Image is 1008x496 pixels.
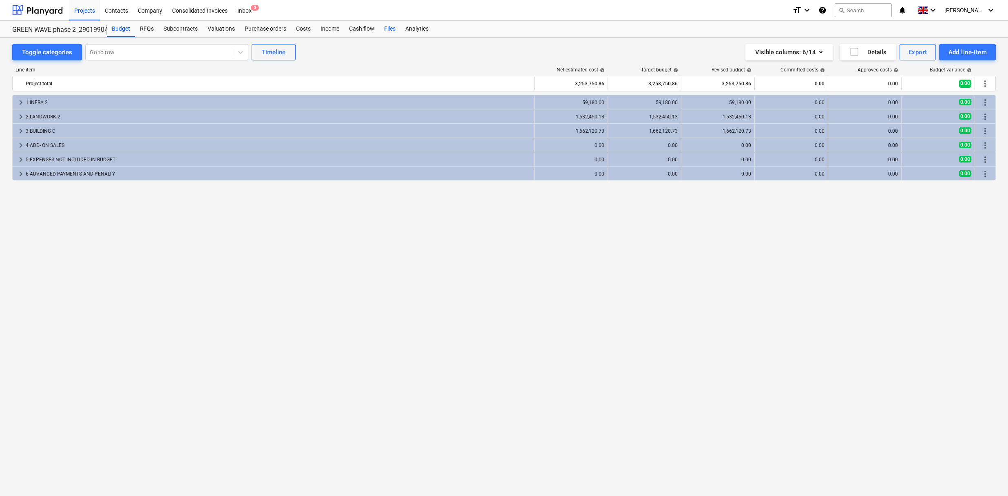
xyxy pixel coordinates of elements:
[980,98,990,107] span: More actions
[26,96,531,109] div: 1 INFRA 2
[538,157,604,162] div: 0.00
[16,169,26,179] span: keyboard_arrow_right
[26,125,531,138] div: 3 BUILDING C
[538,128,604,134] div: 1,662,120.73
[959,113,971,120] span: 0.00
[316,21,344,37] a: Income
[959,156,971,162] span: 0.00
[685,128,751,134] div: 1,662,120.73
[12,44,82,60] button: Toggle categories
[755,47,823,58] div: Visible columns : 6/14
[159,21,203,37] a: Subcontracts
[831,157,898,162] div: 0.00
[831,77,898,90] div: 0.00
[16,126,26,136] span: keyboard_arrow_right
[685,100,751,105] div: 59,180.00
[672,68,678,73] span: help
[831,171,898,177] div: 0.00
[379,21,400,37] a: Files
[959,142,971,148] span: 0.00
[959,80,971,87] span: 0.00
[538,171,604,177] div: 0.00
[22,47,72,58] div: Toggle categories
[344,21,379,37] a: Cash flow
[818,68,825,73] span: help
[802,5,812,15] i: keyboard_arrow_down
[780,67,825,73] div: Committed costs
[835,3,892,17] button: Search
[240,21,291,37] div: Purchase orders
[611,157,678,162] div: 0.00
[849,47,886,58] div: Details
[831,128,898,134] div: 0.00
[986,5,996,15] i: keyboard_arrow_down
[959,99,971,105] span: 0.00
[12,67,535,73] div: Line-item
[400,21,433,37] a: Analytics
[538,77,604,90] div: 3,253,750.86
[251,5,259,11] span: 3
[26,110,531,123] div: 2 LANDWORK 2
[611,114,678,120] div: 1,532,450.13
[758,100,825,105] div: 0.00
[203,21,240,37] a: Valuations
[685,142,751,148] div: 0.00
[712,67,752,73] div: Revised budget
[611,142,678,148] div: 0.00
[611,77,678,90] div: 3,253,750.86
[959,170,971,177] span: 0.00
[980,126,990,136] span: More actions
[838,7,845,13] span: search
[948,47,987,58] div: Add line-item
[840,44,896,60] button: Details
[818,5,827,15] i: Knowledge base
[745,44,833,60] button: Visible columns:6/14
[928,5,938,15] i: keyboard_arrow_down
[26,167,531,180] div: 6 ADVANCED PAYMENTS AND PENALTY
[967,457,1008,496] iframe: Chat Widget
[758,114,825,120] div: 0.00
[909,47,927,58] div: Export
[980,140,990,150] span: More actions
[16,98,26,107] span: keyboard_arrow_right
[291,21,316,37] a: Costs
[26,139,531,152] div: 4 ADD- ON SALES
[831,100,898,105] div: 0.00
[939,44,996,60] button: Add line-item
[980,169,990,179] span: More actions
[758,128,825,134] div: 0.00
[538,114,604,120] div: 1,532,450.13
[685,114,751,120] div: 1,532,450.13
[900,44,936,60] button: Export
[980,79,990,89] span: More actions
[831,114,898,120] div: 0.00
[611,128,678,134] div: 1,662,120.73
[858,67,898,73] div: Approved costs
[262,47,285,58] div: Timeline
[965,68,972,73] span: help
[758,171,825,177] div: 0.00
[685,171,751,177] div: 0.00
[16,112,26,122] span: keyboard_arrow_right
[898,5,906,15] i: notifications
[26,153,531,166] div: 5 EXPENSES NOT INCLUDED IN BUDGET
[135,21,159,37] a: RFQs
[944,7,985,13] span: [PERSON_NAME]
[980,112,990,122] span: More actions
[611,100,678,105] div: 59,180.00
[538,142,604,148] div: 0.00
[252,44,296,60] button: Timeline
[538,100,604,105] div: 59,180.00
[959,127,971,134] span: 0.00
[107,21,135,37] a: Budget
